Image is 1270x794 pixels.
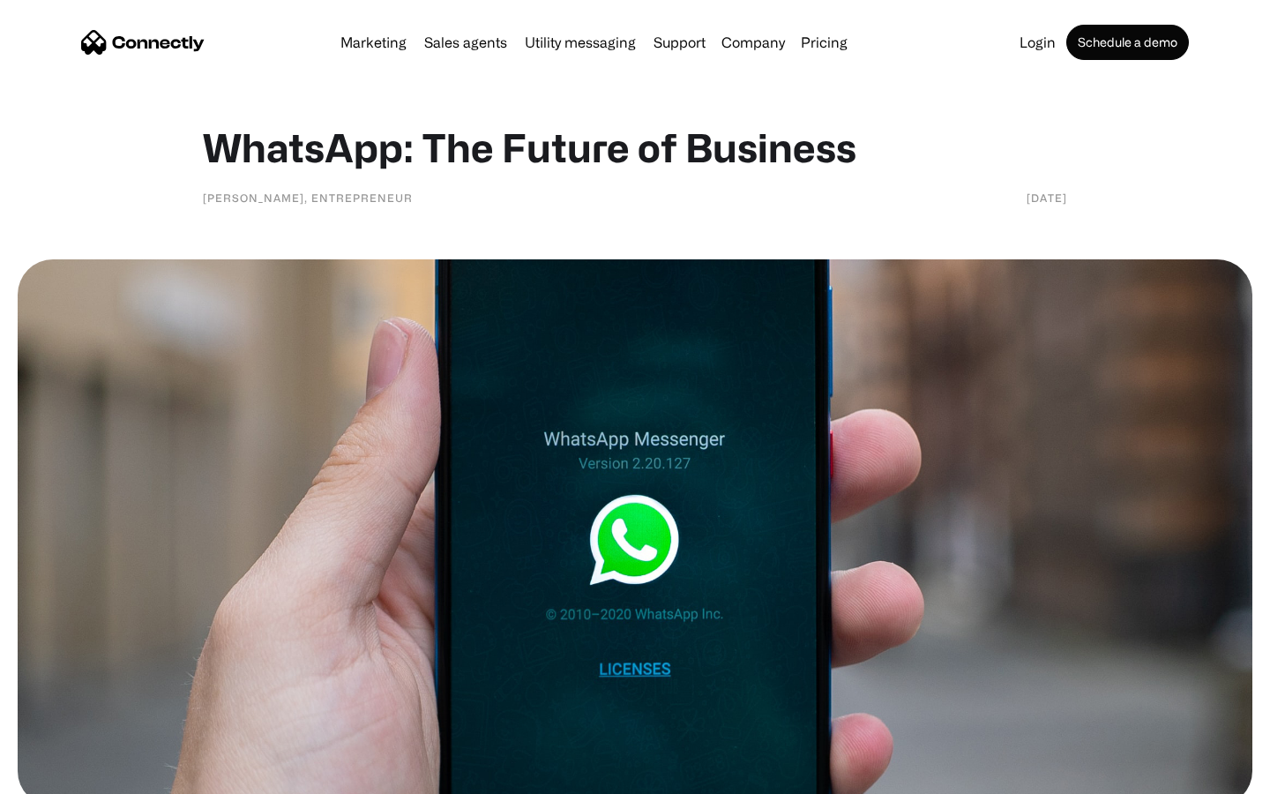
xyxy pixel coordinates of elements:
aside: Language selected: English [18,763,106,788]
h1: WhatsApp: The Future of Business [203,124,1067,171]
div: [PERSON_NAME], Entrepreneur [203,189,413,206]
a: Schedule a demo [1066,25,1189,60]
a: Utility messaging [518,35,643,49]
div: Company [721,30,785,55]
a: Marketing [333,35,414,49]
a: Login [1012,35,1063,49]
div: [DATE] [1027,189,1067,206]
ul: Language list [35,763,106,788]
a: Support [646,35,713,49]
a: Pricing [794,35,855,49]
a: Sales agents [417,35,514,49]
